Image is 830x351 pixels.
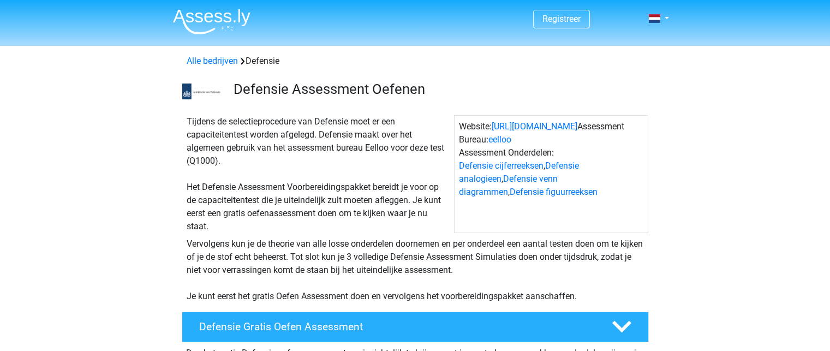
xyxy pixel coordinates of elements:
a: Defensie cijferreeksen [459,160,544,171]
div: Defensie [182,55,648,68]
div: Website: Assessment Bureau: Assessment Onderdelen: , , , [454,115,648,233]
div: Tijdens de selectieprocedure van Defensie moet er een capaciteitentest worden afgelegd. Defensie ... [182,115,454,233]
a: Defensie Gratis Oefen Assessment [177,312,653,342]
a: Defensie analogieen [459,160,579,184]
div: Vervolgens kun je de theorie van alle losse onderdelen doornemen en per onderdeel een aantal test... [182,237,648,303]
h4: Defensie Gratis Oefen Assessment [199,320,594,333]
a: Defensie venn diagrammen [459,174,558,197]
a: Alle bedrijven [187,56,238,66]
a: eelloo [488,134,511,145]
img: Assessly [173,9,250,34]
a: [URL][DOMAIN_NAME] [492,121,577,132]
h3: Defensie Assessment Oefenen [234,81,640,98]
a: Defensie figuurreeksen [510,187,598,197]
a: Registreer [542,14,581,24]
